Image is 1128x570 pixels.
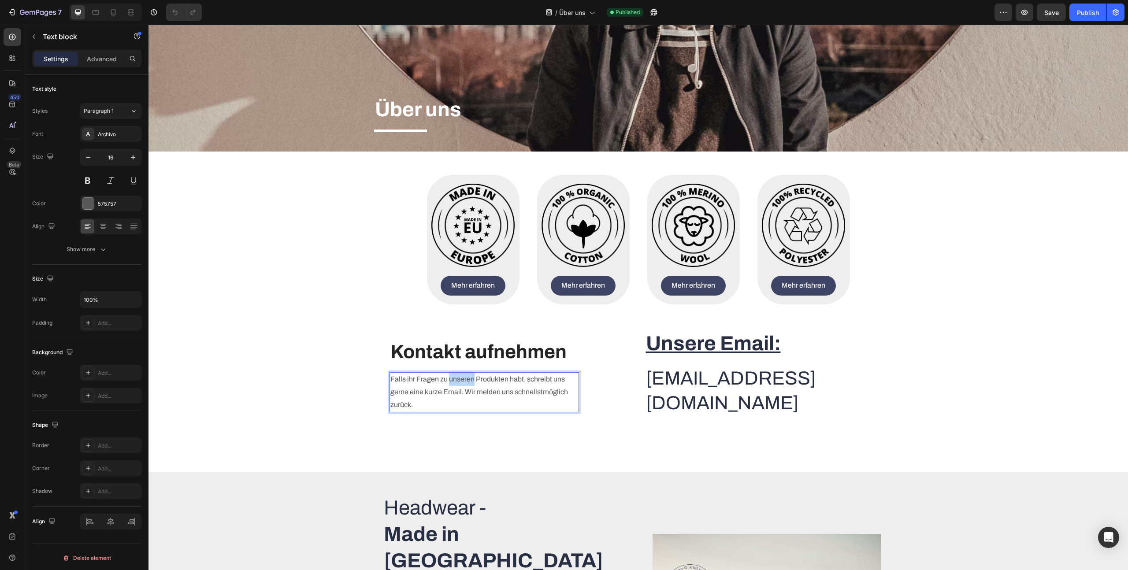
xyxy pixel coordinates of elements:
div: Archivo [98,130,139,138]
span: Save [1044,9,1059,16]
div: Show more [67,245,108,254]
img: gempages_524783112069055520-f8f4e1c4-da0c-4e91-a868-e7e22e9ed847.png [393,159,476,242]
div: Add... [98,369,139,377]
a: Mehr erfahren [512,251,577,271]
div: Open Intercom Messenger [1098,527,1119,548]
div: Text style [32,85,56,93]
a: Mehr erfahren [292,251,357,271]
button: Delete element [32,551,141,565]
u: Unsere Email: [497,308,632,330]
div: 575757 [98,200,139,208]
div: Width [32,296,47,304]
p: Text block [43,31,118,42]
button: Save [1037,4,1066,21]
div: Image [32,392,48,400]
p: Advanced [87,54,117,63]
div: Beta [7,161,21,168]
button: Publish [1069,4,1106,21]
h2: [EMAIL_ADDRESS][DOMAIN_NAME] [497,341,739,392]
a: Mehr erfahren [623,251,687,271]
p: Settings [44,54,68,63]
div: Add... [98,442,139,450]
h2: Kontakt aufnehmen [241,314,430,341]
span: Published [616,8,640,16]
p: 7 [58,7,62,18]
div: Padding [32,319,52,327]
div: Add... [98,465,139,473]
p: Mehr erfahren [303,255,346,267]
div: Undo/Redo [166,4,202,21]
span: Über uns [559,8,586,17]
div: Border [32,441,49,449]
div: Color [32,200,46,207]
div: Corner [32,464,50,472]
div: Delete element [63,553,111,563]
button: Show more [32,241,141,257]
strong: Made in [GEOGRAPHIC_DATA] [235,499,455,547]
div: Align [32,221,57,233]
strong: Über uns [226,74,313,96]
input: Auto [80,292,141,307]
div: Size [32,273,56,285]
a: Mehr erfahren [402,251,467,271]
iframe: Design area [148,25,1128,570]
div: Background [32,347,75,359]
div: Color [32,369,46,377]
span: / [555,8,557,17]
div: Shadow [32,487,52,495]
div: Size [32,151,56,163]
button: 7 [4,4,66,21]
div: Publish [1077,8,1099,17]
button: Paragraph 1 [80,103,141,119]
div: Add... [98,392,139,400]
img: gempages_524783112069055520-0eb3517d-b7a9-4673-8474-d224da1c56b7.png [283,159,366,242]
p: Mehr erfahren [523,255,567,267]
div: Add... [98,488,139,496]
div: Styles [32,107,48,115]
div: Add... [98,319,139,327]
div: 450 [8,94,21,101]
img: gempages_524783112069055520-0e4df89b-2184-43bb-b143-5ed00810caf6.png [503,159,586,242]
div: Font [32,130,43,138]
div: Rich Text Editor. Editing area: main [241,348,430,387]
h2: Headwear - [234,470,488,550]
img: gempages_524783112069055520-d481ebec-5540-46d8-a3af-d90db0965d5e.png [613,159,697,242]
div: Align [32,516,57,528]
span: Paragraph 1 [84,107,114,115]
div: Shape [32,419,60,431]
p: Mehr erfahren [633,255,677,267]
p: Mehr erfahren [413,255,456,267]
p: Falls ihr Fragen zu unseren Produkten habt, schreibt uns gerne eine kurze Email. Wir melden uns s... [242,348,430,386]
